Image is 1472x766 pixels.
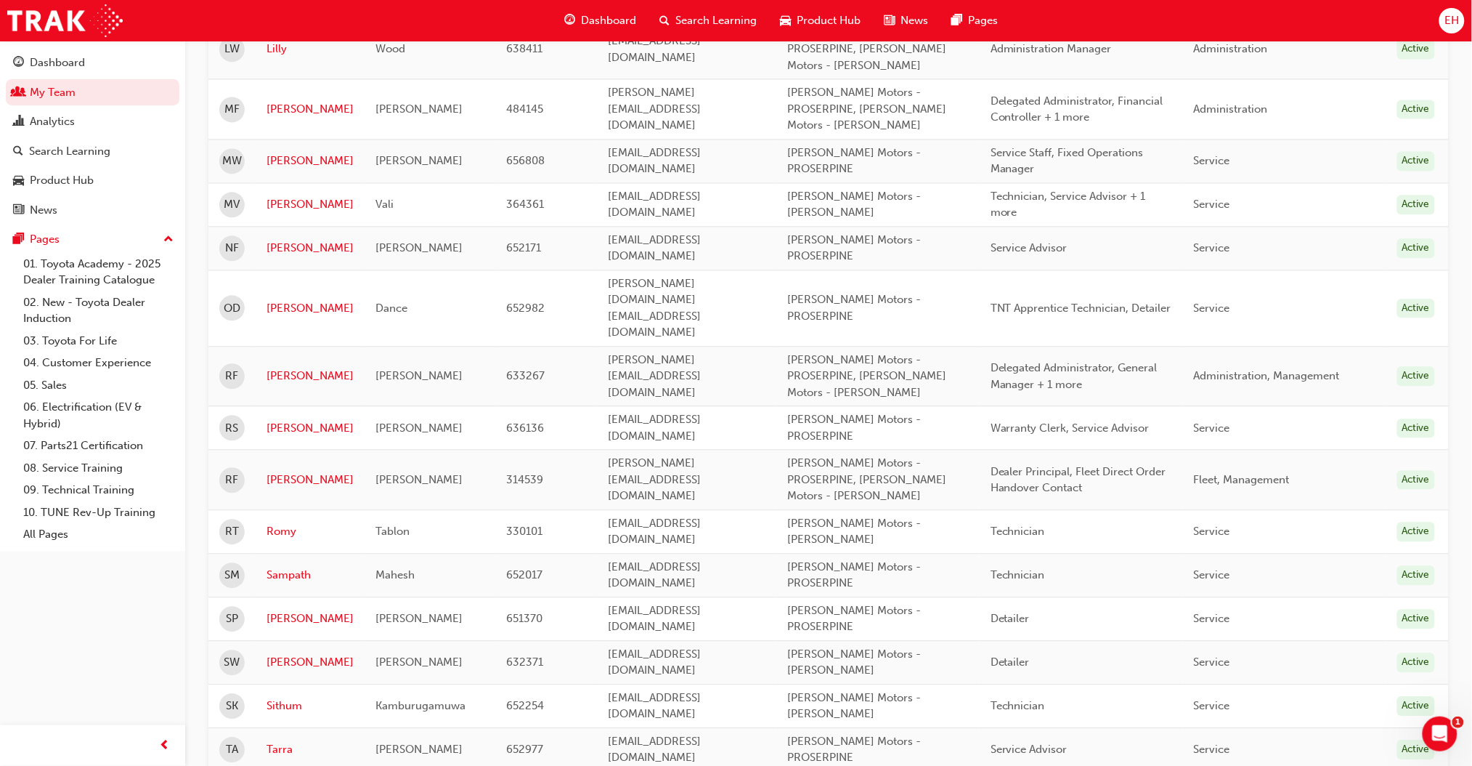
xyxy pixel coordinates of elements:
[17,374,179,397] a: 05. Sales
[6,108,179,135] a: Analytics
[991,42,1112,55] span: Administration Manager
[375,743,463,756] span: [PERSON_NAME]
[225,240,239,257] span: NF
[787,86,946,132] span: [PERSON_NAME] Motors - PROSERPINE, [PERSON_NAME] Motors - [PERSON_NAME]
[1397,470,1435,490] div: Active
[267,698,354,714] a: Sithum
[30,55,85,71] div: Dashboard
[787,604,921,634] span: [PERSON_NAME] Motors - PROSERPINE
[991,612,1030,625] span: Detailer
[375,154,463,167] span: [PERSON_NAME]
[991,190,1146,219] span: Technician, Service Advisor + 1 more
[1397,39,1435,59] div: Active
[17,457,179,480] a: 08. Service Training
[226,368,239,384] span: RF
[968,12,998,29] span: Pages
[608,86,701,132] span: [PERSON_NAME][EMAIL_ADDRESS][DOMAIN_NAME]
[991,241,1068,254] span: Service Advisor
[267,610,354,627] a: [PERSON_NAME]
[17,501,179,524] a: 10. TUNE Rev-Up Training
[13,86,24,100] span: people-icon
[226,472,239,488] span: RF
[991,525,1045,538] span: Technician
[884,12,895,30] span: news-icon
[1423,717,1457,751] iframe: Intercom live chat
[1194,369,1340,382] span: Administration, Management
[222,153,242,169] span: MW
[787,293,921,323] span: [PERSON_NAME] Motors - PROSERPINE
[553,6,648,36] a: guage-iconDashboard
[224,101,240,118] span: MF
[1194,656,1230,669] span: Service
[226,741,238,758] span: TA
[1194,241,1230,254] span: Service
[6,197,179,224] a: News
[900,12,928,29] span: News
[267,472,354,488] a: [PERSON_NAME]
[787,413,921,443] span: [PERSON_NAME] Motors - PROSERPINE
[6,47,179,226] button: DashboardMy TeamAnalyticsSearch LearningProduct HubNews
[787,735,921,765] span: [PERSON_NAME] Motors - PROSERPINE
[1439,8,1465,33] button: EH
[608,560,701,590] span: [EMAIL_ADDRESS][DOMAIN_NAME]
[506,525,542,538] span: 330101
[1397,522,1435,541] div: Active
[6,167,179,194] a: Product Hub
[375,612,463,625] span: [PERSON_NAME]
[375,302,407,315] span: Dance
[951,12,962,30] span: pages-icon
[226,610,238,627] span: SP
[648,6,768,36] a: search-iconSearch Learning
[608,413,701,443] span: [EMAIL_ADDRESS][DOMAIN_NAME]
[1397,696,1435,716] div: Active
[7,4,123,37] img: Trak
[13,204,24,217] span: news-icon
[659,12,670,30] span: search-icon
[17,396,179,435] a: 06. Electrification (EV & Hybrid)
[991,699,1045,712] span: Technician
[1194,568,1230,581] span: Service
[224,41,240,57] span: LW
[375,42,405,55] span: Wood
[1194,102,1268,116] span: Administration
[267,741,354,758] a: Tarra
[768,6,872,36] a: car-iconProduct Hub
[267,567,354,584] a: Sampath
[1194,743,1230,756] span: Service
[1194,422,1230,435] span: Service
[6,79,179,106] a: My Team
[787,648,921,677] span: [PERSON_NAME] Motors - [PERSON_NAME]
[224,196,240,213] span: MV
[1397,151,1435,171] div: Active
[267,420,354,437] a: [PERSON_NAME]
[506,102,543,116] span: 484145
[29,143,110,160] div: Search Learning
[1194,699,1230,712] span: Service
[506,568,542,581] span: 652017
[1397,609,1435,629] div: Active
[375,422,463,435] span: [PERSON_NAME]
[17,330,179,352] a: 03. Toyota For Life
[267,240,354,257] a: [PERSON_NAME]
[375,656,463,669] span: [PERSON_NAME]
[30,113,75,130] div: Analytics
[224,654,240,671] span: SW
[17,435,179,457] a: 07. Parts21 Certification
[6,226,179,253] button: Pages
[787,146,921,176] span: [PERSON_NAME] Motors - PROSERPINE
[787,190,921,219] span: [PERSON_NAME] Motors - [PERSON_NAME]
[608,34,701,64] span: [EMAIL_ADDRESS][DOMAIN_NAME]
[267,523,354,540] a: Romy
[506,42,542,55] span: 638411
[224,567,240,584] span: SM
[608,691,701,721] span: [EMAIL_ADDRESS][DOMAIN_NAME]
[17,291,179,330] a: 02. New - Toyota Dealer Induction
[267,368,354,384] a: [PERSON_NAME]
[375,568,415,581] span: Mahesh
[1194,302,1230,315] span: Service
[506,473,543,486] span: 314539
[1397,740,1435,759] div: Active
[787,560,921,590] span: [PERSON_NAME] Motors - PROSERPINE
[872,6,940,36] a: news-iconNews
